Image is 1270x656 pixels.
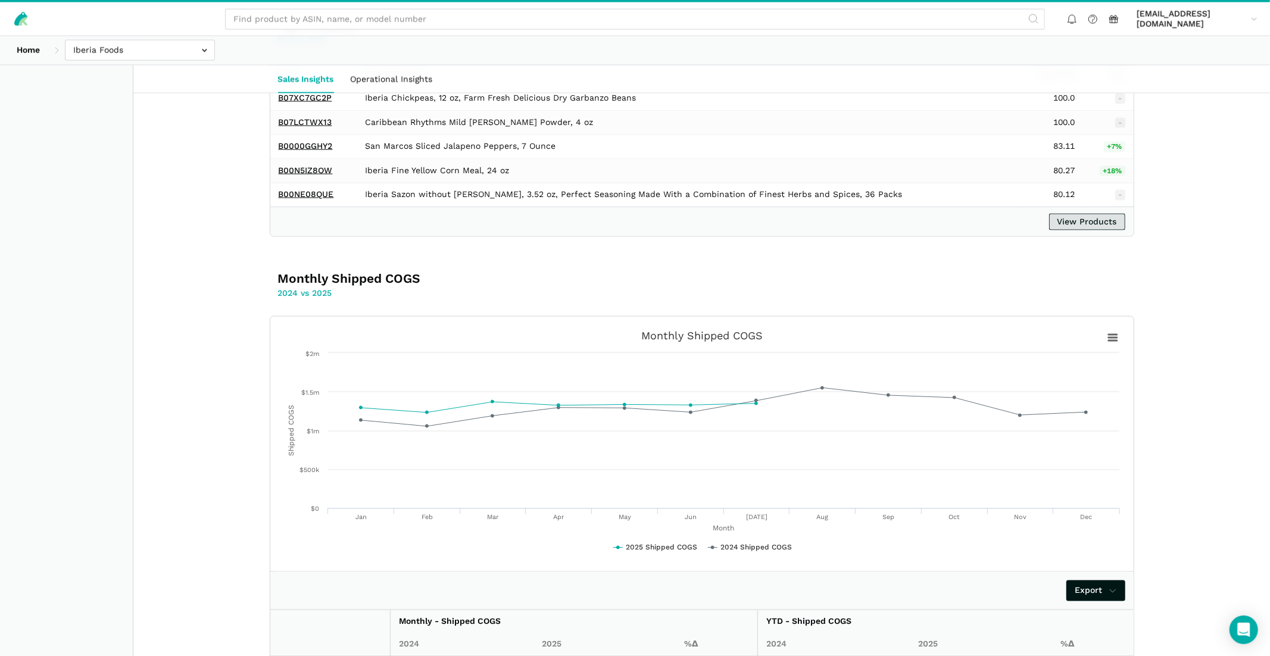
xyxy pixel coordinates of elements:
[1100,166,1125,177] span: +18%
[1080,514,1092,521] text: Dec
[279,117,332,127] a: B07LCTWX13
[641,329,763,342] tspan: Monthly Shipped COGS
[1075,585,1117,597] span: Export
[1049,214,1125,230] a: View Products
[279,93,332,102] a: B07XC7GC2P
[720,543,791,552] tspan: 2024 Shipped COGS
[307,427,319,435] text: $1m
[1115,93,1125,104] span: -
[299,467,319,474] text: $500k
[270,65,342,93] a: Sales Insights
[1066,580,1125,601] a: Export
[745,514,767,521] text: [DATE]
[487,514,499,521] text: Mar
[816,514,828,521] text: Aug
[685,514,697,521] text: Jun
[301,389,319,396] text: $1.5m
[225,9,1045,30] input: Find product by ASIN, name, or model number
[311,505,319,513] text: $0
[626,543,697,552] tspan: 2025 Shipped COGS
[279,165,333,175] a: B00N5IZ8OW
[948,514,960,521] text: Oct
[553,514,564,521] text: Apr
[766,617,851,626] strong: YTD - Shipped COGS
[278,270,626,287] h3: Monthly Shipped COGS
[357,111,1022,135] td: Caribbean Rhythms Mild [PERSON_NAME] Powder, 4 oz
[357,159,1022,183] td: Iberia Fine Yellow Corn Meal, 24 oz
[1132,7,1262,32] a: [EMAIL_ADDRESS][DOMAIN_NAME]
[1104,142,1125,152] span: +7%
[355,514,366,521] text: Jan
[618,514,631,521] text: May
[1115,118,1125,129] span: -
[1115,190,1125,201] span: -
[279,189,334,199] a: B00NE08QUE
[342,65,441,93] a: Operational Insights
[1022,111,1083,135] td: 100.0
[713,524,734,532] tspan: Month
[357,86,1022,111] td: Iberia Chickpeas, 12 oz, Farm Fresh Delicious Dry Garbanzo Beans
[357,135,1022,159] td: San Marcos Sliced Jalapeno Peppers, 7 Ounce
[357,183,1022,207] td: Iberia Sazon without [PERSON_NAME], 3.52 oz, Perfect Seasoning Made With a Combination of Finest ...
[1230,616,1258,644] div: Open Intercom Messenger
[8,40,48,61] a: Home
[882,514,894,521] text: Sep
[1137,9,1247,30] span: [EMAIL_ADDRESS][DOMAIN_NAME]
[305,350,319,358] text: $2m
[279,141,333,151] a: B0000GGHY2
[1022,86,1083,111] td: 100.0
[421,514,432,521] text: Feb
[1022,159,1083,183] td: 80.27
[286,405,295,457] tspan: Shipped COGS
[65,40,215,61] input: Iberia Foods
[278,287,626,299] p: 2024 vs 2025
[1014,514,1026,521] text: Nov
[1022,183,1083,207] td: 80.12
[1022,135,1083,159] td: 83.11
[399,617,501,626] strong: Monthly - Shipped COGS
